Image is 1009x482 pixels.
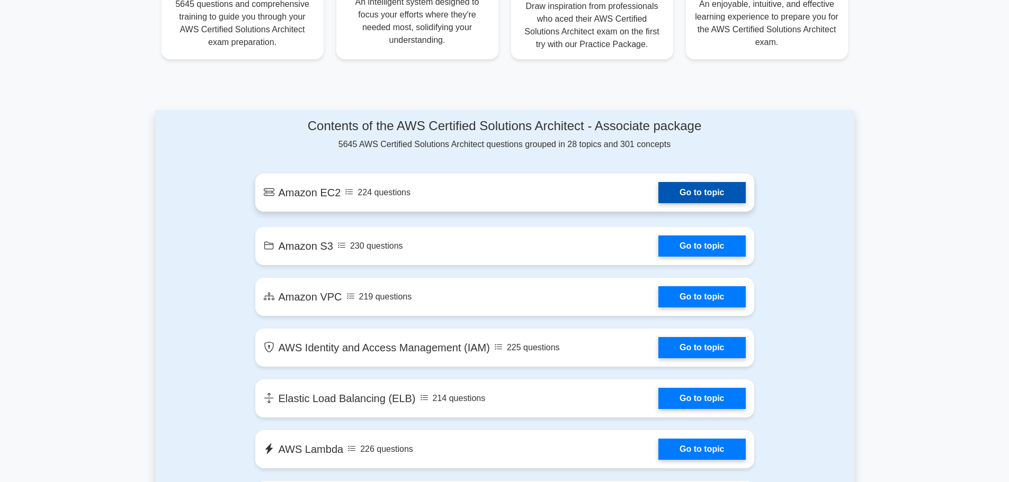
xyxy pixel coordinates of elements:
[658,388,745,409] a: Go to topic
[658,439,745,460] a: Go to topic
[658,337,745,358] a: Go to topic
[255,119,754,151] div: 5645 AWS Certified Solutions Architect questions grouped in 28 topics and 301 concepts
[255,119,754,134] h4: Contents of the AWS Certified Solutions Architect - Associate package
[658,286,745,307] a: Go to topic
[658,182,745,203] a: Go to topic
[658,235,745,257] a: Go to topic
